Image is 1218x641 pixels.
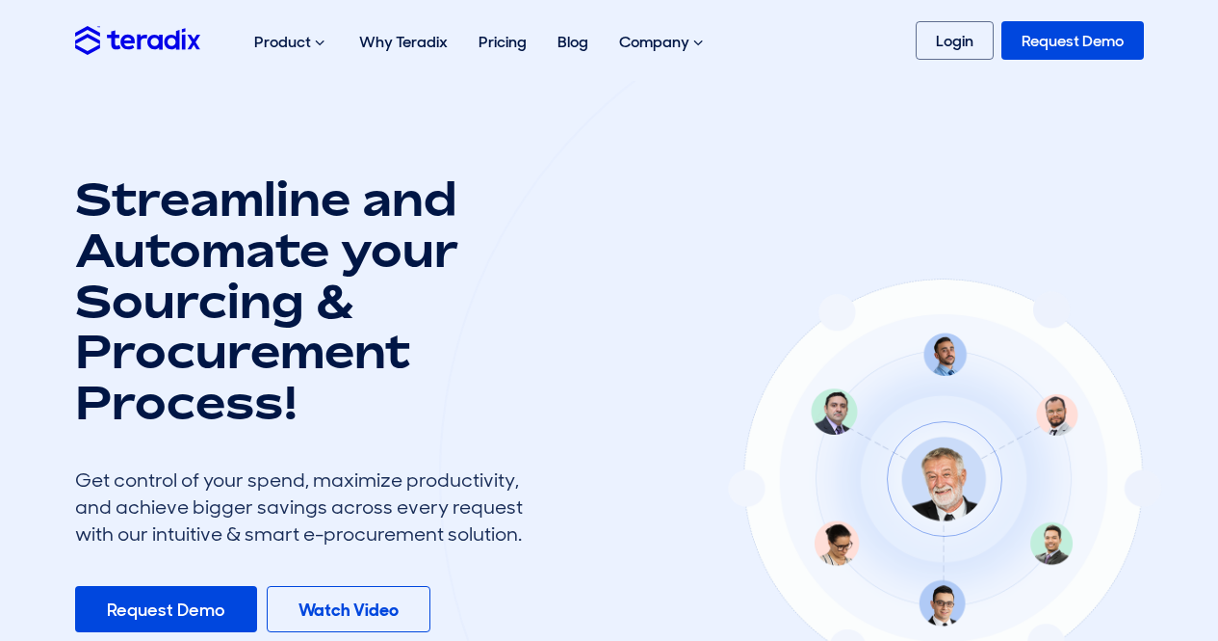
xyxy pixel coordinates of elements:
[75,26,200,54] img: Teradix logo
[75,586,257,632] a: Request Demo
[75,174,537,428] h1: Streamline and Automate your Sourcing & Procurement Process!
[344,12,463,72] a: Why Teradix
[1001,21,1144,60] a: Request Demo
[239,12,344,73] div: Product
[75,467,537,548] div: Get control of your spend, maximize productivity, and achieve bigger savings across every request...
[463,12,542,72] a: Pricing
[542,12,604,72] a: Blog
[298,599,399,622] b: Watch Video
[916,21,994,60] a: Login
[267,586,430,632] a: Watch Video
[604,12,722,73] div: Company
